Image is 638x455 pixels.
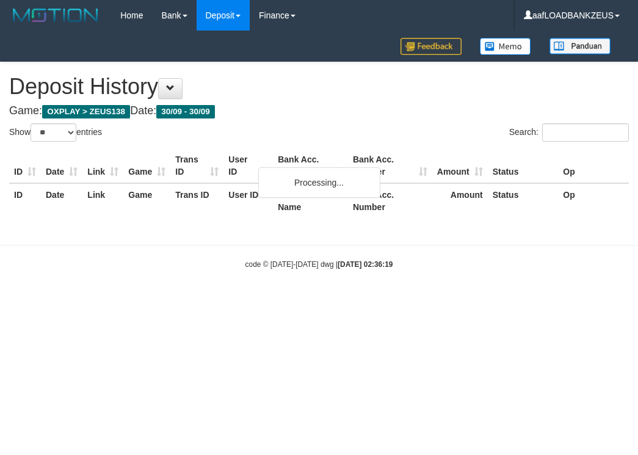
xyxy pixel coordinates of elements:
th: Bank Acc. Name [273,148,348,183]
span: OXPLAY > ZEUS138 [42,105,130,118]
img: Button%20Memo.svg [480,38,531,55]
th: Link [82,148,123,183]
h4: Game: Date: [9,105,629,117]
th: Game [123,148,170,183]
th: Status [488,148,559,183]
th: Date [41,183,82,218]
th: Date [41,148,82,183]
img: MOTION_logo.png [9,6,102,24]
th: User ID [223,148,273,183]
h1: Deposit History [9,75,629,99]
div: Processing... [258,167,380,198]
th: Link [82,183,123,218]
th: Bank Acc. Number [348,183,432,218]
th: Bank Acc. Name [273,183,348,218]
label: Show entries [9,123,102,142]
th: Op [558,148,629,183]
label: Search: [509,123,629,142]
select: Showentries [31,123,76,142]
input: Search: [542,123,629,142]
th: ID [9,148,41,183]
th: Trans ID [170,148,223,183]
th: Trans ID [170,183,223,218]
th: Status [488,183,559,218]
small: code © [DATE]-[DATE] dwg | [245,260,393,269]
th: Game [123,183,170,218]
span: 30/09 - 30/09 [156,105,215,118]
strong: [DATE] 02:36:19 [338,260,393,269]
th: Bank Acc. Number [348,148,432,183]
th: User ID [223,183,273,218]
th: Amount [432,148,488,183]
img: panduan.png [549,38,611,54]
img: Feedback.jpg [401,38,462,55]
th: ID [9,183,41,218]
th: Amount [432,183,488,218]
th: Op [558,183,629,218]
